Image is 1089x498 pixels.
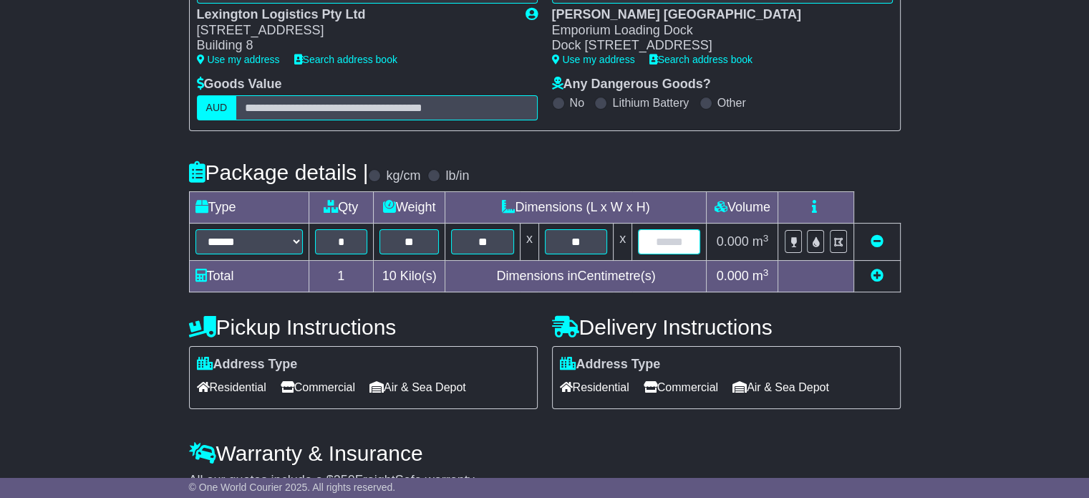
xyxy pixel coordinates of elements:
[445,168,469,184] label: lb/in
[552,7,879,23] div: [PERSON_NAME] [GEOGRAPHIC_DATA]
[871,234,884,249] a: Remove this item
[717,234,749,249] span: 0.000
[649,54,752,65] a: Search address book
[197,38,511,54] div: Building 8
[189,315,538,339] h4: Pickup Instructions
[445,192,707,224] td: Dimensions (L x W x H)
[612,96,689,110] label: Lithium Battery
[189,473,901,489] div: All our quotes include a $ FreightSafe warranty.
[189,482,396,493] span: © One World Courier 2025. All rights reserved.
[382,269,397,283] span: 10
[197,54,280,65] a: Use my address
[552,77,711,92] label: Any Dangerous Goods?
[763,267,769,278] sup: 3
[717,269,749,283] span: 0.000
[552,38,879,54] div: Dock [STREET_ADDRESS]
[369,376,466,398] span: Air & Sea Depot
[552,315,901,339] h4: Delivery Instructions
[309,261,373,292] td: 1
[197,23,511,39] div: [STREET_ADDRESS]
[707,192,778,224] td: Volume
[189,161,369,184] h4: Package details |
[334,473,355,487] span: 250
[294,54,397,65] a: Search address book
[189,261,309,292] td: Total
[717,96,746,110] label: Other
[871,269,884,283] a: Add new item
[570,96,584,110] label: No
[197,7,511,23] div: Lexington Logistics Pty Ltd
[445,261,707,292] td: Dimensions in Centimetre(s)
[281,376,355,398] span: Commercial
[197,357,298,373] label: Address Type
[552,54,635,65] a: Use my address
[560,357,661,373] label: Address Type
[309,192,373,224] td: Qty
[560,376,629,398] span: Residential
[386,168,420,184] label: kg/cm
[197,376,266,398] span: Residential
[197,77,282,92] label: Goods Value
[189,441,901,465] h4: Warranty & Insurance
[373,261,445,292] td: Kilo(s)
[752,269,769,283] span: m
[189,192,309,224] td: Type
[732,376,829,398] span: Air & Sea Depot
[197,95,237,120] label: AUD
[644,376,718,398] span: Commercial
[752,234,769,249] span: m
[552,23,879,39] div: Emporium Loading Dock
[520,224,538,261] td: x
[763,233,769,244] sup: 3
[373,192,445,224] td: Weight
[614,224,632,261] td: x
